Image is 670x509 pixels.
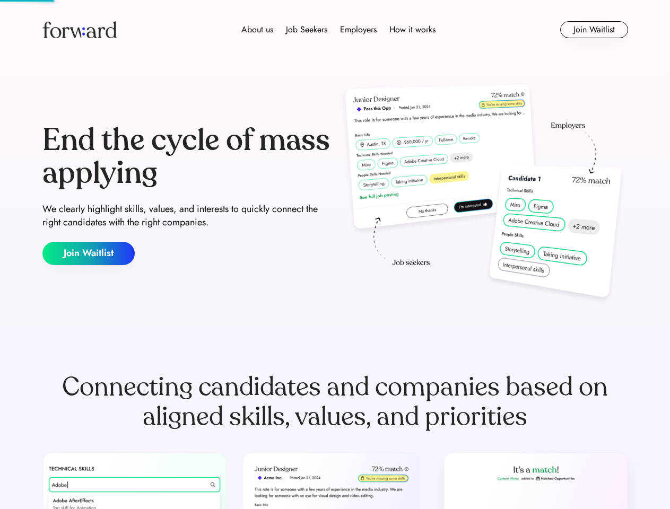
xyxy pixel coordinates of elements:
div: Job Seekers [286,23,327,36]
div: About us [241,23,273,36]
div: How it works [389,23,436,36]
button: Join Waitlist [42,242,135,265]
div: Employers [340,23,377,36]
img: Forward logo [42,21,117,38]
div: End the cycle of mass applying [42,124,331,189]
img: hero-image.png [340,81,628,309]
div: Connecting candidates and companies based on aligned skills, values, and priorities [42,372,628,432]
button: Join Waitlist [560,21,628,38]
div: We clearly highlight skills, values, and interests to quickly connect the right candidates with t... [42,203,331,229]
